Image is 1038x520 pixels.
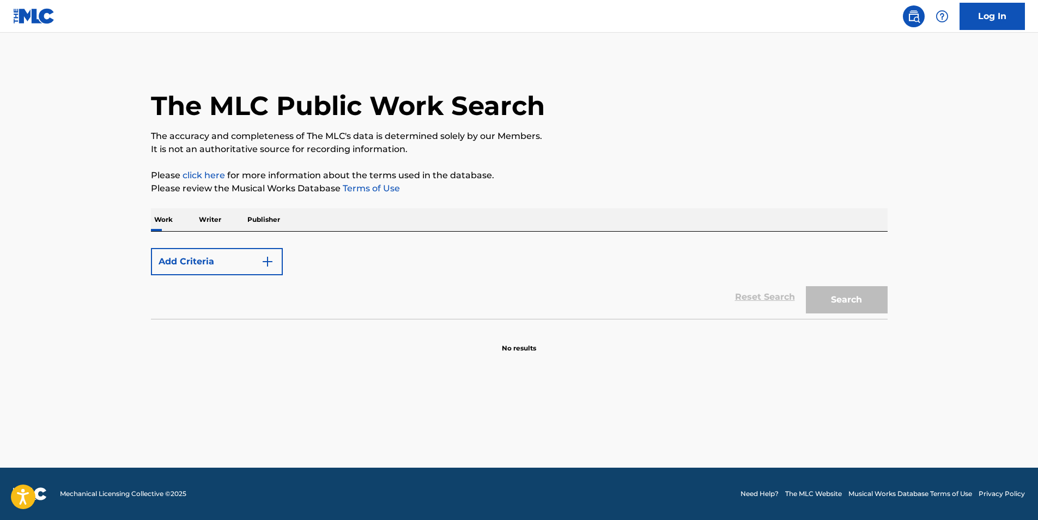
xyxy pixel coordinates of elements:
[151,182,888,195] p: Please review the Musical Works Database
[151,169,888,182] p: Please for more information about the terms used in the database.
[151,208,176,231] p: Work
[740,489,779,499] a: Need Help?
[903,5,925,27] a: Public Search
[261,255,274,268] img: 9d2ae6d4665cec9f34b9.svg
[151,243,888,319] form: Search Form
[244,208,283,231] p: Publisher
[151,130,888,143] p: The accuracy and completeness of The MLC's data is determined solely by our Members.
[151,89,545,122] h1: The MLC Public Work Search
[341,183,400,194] a: Terms of Use
[13,487,47,500] img: logo
[183,170,225,180] a: click here
[60,489,186,499] span: Mechanical Licensing Collective © 2025
[907,10,920,23] img: search
[785,489,842,499] a: The MLC Website
[13,8,55,24] img: MLC Logo
[979,489,1025,499] a: Privacy Policy
[848,489,972,499] a: Musical Works Database Terms of Use
[151,248,283,275] button: Add Criteria
[196,208,224,231] p: Writer
[936,10,949,23] img: help
[931,5,953,27] div: Help
[502,330,536,353] p: No results
[960,3,1025,30] a: Log In
[151,143,888,156] p: It is not an authoritative source for recording information.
